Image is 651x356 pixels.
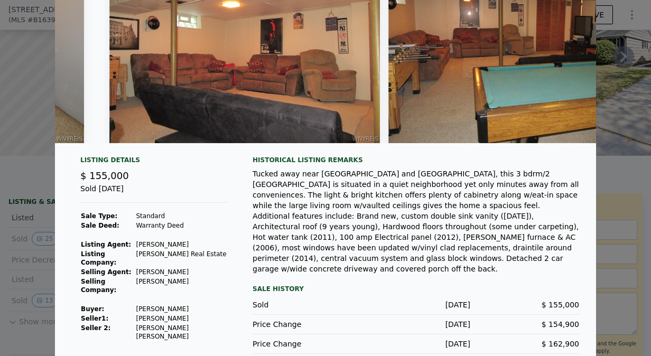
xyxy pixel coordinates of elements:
div: [DATE] [361,339,470,349]
td: [PERSON_NAME] [135,240,227,249]
strong: Selling Company: [81,278,116,294]
div: Sale History [253,283,579,295]
div: Sold [253,299,361,310]
span: $ 155,000 [542,301,579,309]
span: $ 162,900 [542,340,579,348]
div: [DATE] [361,299,470,310]
strong: Sale Deed: [81,222,119,229]
strong: Selling Agent: [81,268,132,276]
div: Listing Details [80,156,227,168]
td: [PERSON_NAME] [135,277,227,295]
strong: Sale Type: [81,212,117,220]
div: Sold [DATE] [80,183,227,203]
td: Warranty Deed [135,221,227,230]
span: $ 154,900 [542,320,579,329]
strong: Listing Company: [81,250,116,266]
div: Tucked away near [GEOGRAPHIC_DATA] and [GEOGRAPHIC_DATA], this 3 bdrm/2 [GEOGRAPHIC_DATA] is situ... [253,168,579,274]
div: [DATE] [361,319,470,330]
td: [PERSON_NAME] [135,267,227,277]
td: [PERSON_NAME] [PERSON_NAME] [135,323,227,341]
strong: Listing Agent: [81,241,131,248]
td: Standard [135,211,227,221]
td: [PERSON_NAME] [135,314,227,323]
strong: Seller 1 : [81,315,108,322]
div: Historical Listing remarks [253,156,579,164]
td: [PERSON_NAME] Real Estate [135,249,227,267]
div: Price Change [253,339,361,349]
div: Price Change [253,319,361,330]
td: [PERSON_NAME] [135,304,227,314]
strong: Seller 2: [81,324,110,332]
strong: Buyer : [81,305,104,313]
span: $ 155,000 [80,170,129,181]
